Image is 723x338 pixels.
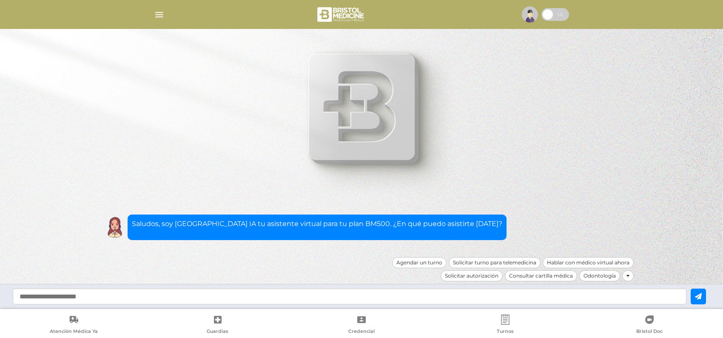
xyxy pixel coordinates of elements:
div: Consultar cartilla médica [505,270,577,281]
a: Turnos [433,315,577,336]
div: Solicitar autorización [441,270,503,281]
a: Atención Médica Ya [2,315,145,336]
img: Cober IA [104,217,125,238]
img: bristol-medicine-blanco.png [316,4,367,25]
div: Solicitar turno para telemedicina [449,257,541,268]
div: Agendar un turno [392,257,447,268]
a: Bristol Doc [578,315,721,336]
p: Saludos, soy [GEOGRAPHIC_DATA] IA tu asistente virtual para tu plan BM500. ¿En qué puedo asistirt... [132,219,502,229]
img: Cober_menu-lines-white.svg [154,9,165,20]
span: Guardias [207,328,228,336]
span: Atención Médica Ya [50,328,98,336]
a: Guardias [145,315,289,336]
a: Credencial [290,315,433,336]
div: Odontología [579,270,620,281]
div: Hablar con médico virtual ahora [543,257,634,268]
span: Credencial [348,328,375,336]
img: profile-placeholder.svg [522,6,538,23]
span: Bristol Doc [636,328,663,336]
span: Turnos [497,328,514,336]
